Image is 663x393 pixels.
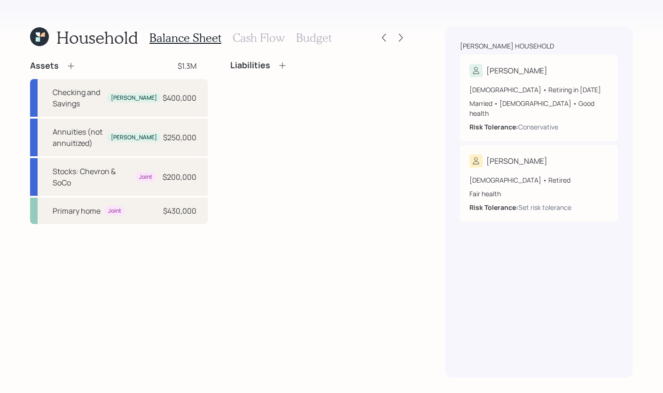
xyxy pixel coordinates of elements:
div: Annuities (not annuitized) [53,126,103,149]
div: [PERSON_NAME] household [460,41,554,51]
div: $400,000 [163,92,196,104]
h4: Assets [30,61,59,71]
b: Risk Tolerance: [469,203,518,212]
h3: Budget [296,31,332,45]
div: [DEMOGRAPHIC_DATA] • Retiring in [DATE] [469,85,608,95]
h3: Cash Flow [233,31,285,45]
div: Conservative [518,122,558,132]
h1: Household [56,27,138,48]
div: Fair health [469,189,608,199]
div: [PERSON_NAME] [111,94,157,102]
div: [PERSON_NAME] [486,65,547,76]
div: $1.3M [178,60,196,72]
div: $250,000 [163,132,196,143]
div: $430,000 [163,205,196,217]
h4: Liabilities [230,60,270,71]
div: $200,000 [163,171,196,183]
div: [PERSON_NAME] [486,155,547,167]
div: Set risk tolerance [518,202,571,212]
div: [DEMOGRAPHIC_DATA] • Retired [469,175,608,185]
div: Joint [139,173,152,181]
div: Married • [DEMOGRAPHIC_DATA] • Good health [469,98,608,118]
div: Joint [108,207,121,215]
div: Primary home [53,205,101,217]
div: Checking and Savings [53,87,103,109]
b: Risk Tolerance: [469,122,518,131]
h3: Balance Sheet [149,31,221,45]
div: Stocks: Chevron & SoCo [53,166,132,188]
div: [PERSON_NAME] [111,134,157,142]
